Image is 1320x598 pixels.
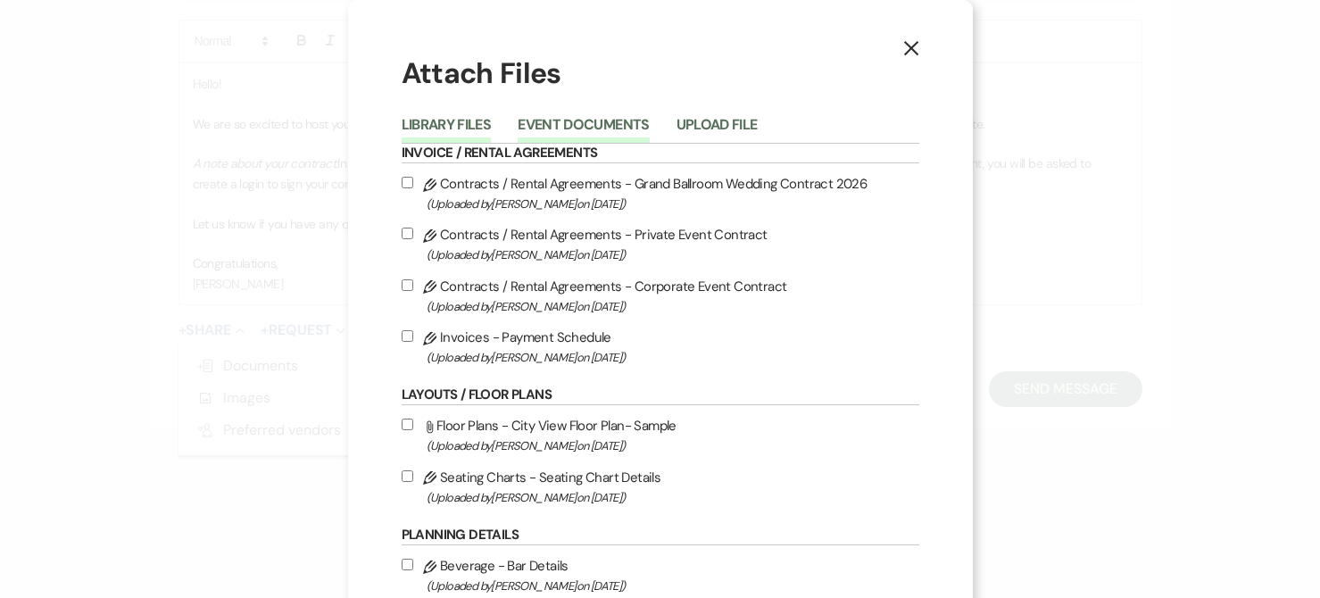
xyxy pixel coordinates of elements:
[402,414,919,456] label: Floor Plans - City View Floor Plan- Sample
[518,118,649,143] button: Event Documents
[402,419,413,430] input: Floor Plans - City View Floor Plan- Sample(Uploaded by[PERSON_NAME]on [DATE])
[402,386,919,405] h6: Layouts / Floor Plans
[427,576,919,596] span: (Uploaded by [PERSON_NAME] on [DATE] )
[402,172,919,214] label: Contracts / Rental Agreements - Grand Ballroom Wedding Contract 2026
[427,245,919,265] span: (Uploaded by [PERSON_NAME] on [DATE] )
[402,54,919,94] h1: Attach Files
[402,554,919,596] label: Beverage - Bar Details
[427,347,919,368] span: (Uploaded by [PERSON_NAME] on [DATE] )
[402,326,919,368] label: Invoices - Payment Schedule
[402,470,413,482] input: Seating Charts - Seating Chart Details(Uploaded by[PERSON_NAME]on [DATE])
[402,330,413,342] input: Invoices - Payment Schedule(Uploaded by[PERSON_NAME]on [DATE])
[427,436,919,456] span: (Uploaded by [PERSON_NAME] on [DATE] )
[402,526,919,545] h6: Planning Details
[402,118,492,143] button: Library Files
[427,487,919,508] span: (Uploaded by [PERSON_NAME] on [DATE] )
[402,466,919,508] label: Seating Charts - Seating Chart Details
[402,275,919,317] label: Contracts / Rental Agreements - Corporate Event Contract
[427,194,919,214] span: (Uploaded by [PERSON_NAME] on [DATE] )
[427,296,919,317] span: (Uploaded by [PERSON_NAME] on [DATE] )
[402,228,413,239] input: Contracts / Rental Agreements - Private Event Contract(Uploaded by[PERSON_NAME]on [DATE])
[402,559,413,570] input: Beverage - Bar Details(Uploaded by[PERSON_NAME]on [DATE])
[402,279,413,291] input: Contracts / Rental Agreements - Corporate Event Contract(Uploaded by[PERSON_NAME]on [DATE])
[677,118,758,143] button: Upload File
[402,177,413,188] input: Contracts / Rental Agreements - Grand Ballroom Wedding Contract 2026(Uploaded by[PERSON_NAME]on [...
[402,144,919,163] h6: Invoice / Rental Agreements
[402,223,919,265] label: Contracts / Rental Agreements - Private Event Contract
